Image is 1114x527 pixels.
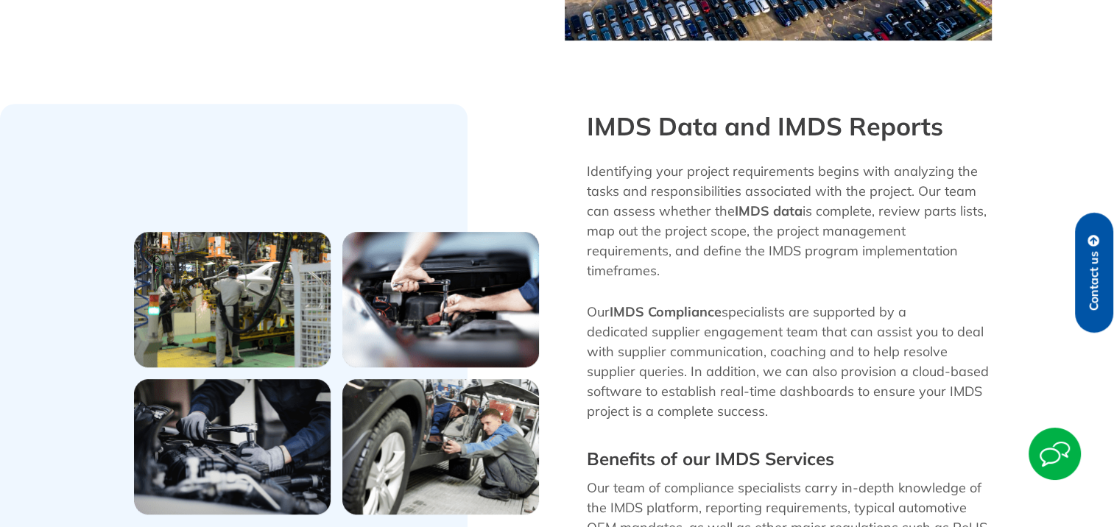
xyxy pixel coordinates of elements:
p: Identifying your project requirements begins with analyzing the tasks and responsibilities associ... [587,161,992,280]
span: Contact us [1087,251,1101,311]
h3: IMDS Data and IMDS Reports [587,111,992,143]
h4: Benefits of our IMDS Services [587,443,992,475]
strong: IMDS data [735,202,803,219]
span: Our specialists are supported by a dedicated supplier engagement team that can assist you to deal... [587,303,989,420]
img: Start Chat [1029,428,1081,480]
strong: IMDS Compliance [610,303,722,320]
a: Contact us [1075,213,1113,333]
